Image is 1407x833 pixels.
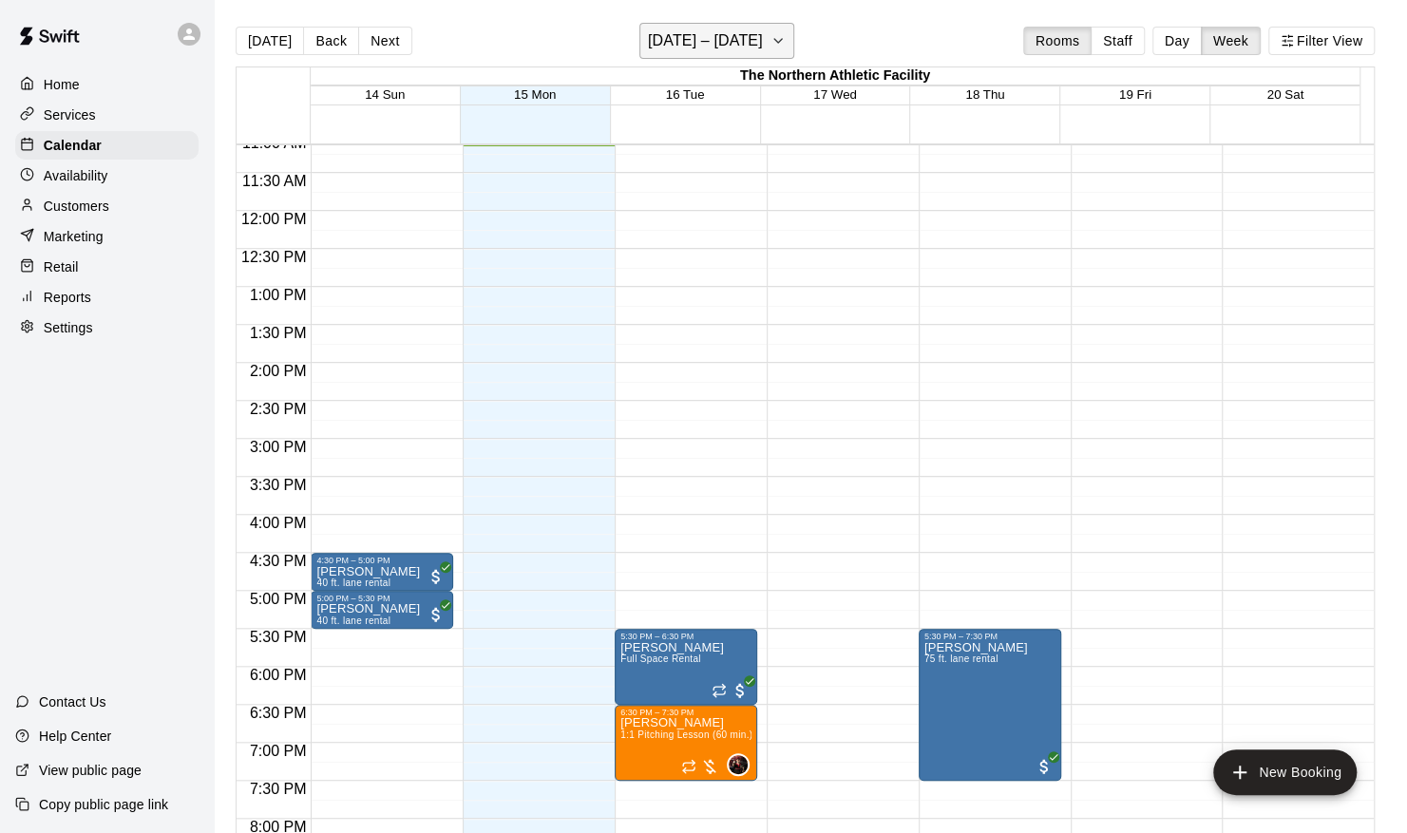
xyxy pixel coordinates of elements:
a: Reports [15,283,199,312]
p: Availability [44,166,108,185]
p: Marketing [44,227,104,246]
button: 17 Wed [813,87,857,102]
button: Rooms [1023,27,1092,55]
a: Services [15,101,199,129]
span: All customers have paid [427,605,446,624]
button: 14 Sun [365,87,405,102]
span: 1:30 PM [245,325,312,341]
span: 1:00 PM [245,287,312,303]
div: 4:30 PM – 5:00 PM [316,556,447,565]
span: Full Space Rental [620,653,701,664]
p: Help Center [39,727,111,746]
p: Calendar [44,136,102,155]
div: 5:30 PM – 7:30 PM [924,632,1055,641]
button: [DATE] – [DATE] [639,23,794,59]
span: 7:30 PM [245,781,312,797]
a: Marketing [15,222,199,251]
span: 4:30 PM [245,553,312,569]
button: Next [358,27,411,55]
span: 7:00 PM [245,743,312,759]
div: 5:30 PM – 7:30 PM: Avery Taylor [919,629,1061,781]
button: Staff [1091,27,1145,55]
button: Week [1201,27,1261,55]
span: Recurring event [712,683,727,698]
span: 12:30 PM [237,249,311,265]
p: Copy public page link [39,795,168,814]
button: Filter View [1268,27,1375,55]
div: 5:30 PM – 6:30 PM: Full Space Rental [615,629,757,705]
span: All customers have paid [1035,757,1054,776]
p: View public page [39,761,142,780]
span: 40 ft. lane rental [316,577,390,588]
span: 11:30 AM [238,173,312,189]
span: 2:00 PM [245,363,312,379]
p: Settings [44,318,93,337]
div: The Northern Athletic Facility [311,67,1360,85]
a: Calendar [15,131,199,160]
span: 40 ft. lane rental [316,615,390,626]
button: 18 Thu [965,87,1004,102]
button: 20 Sat [1267,87,1304,102]
button: 15 Mon [514,87,556,102]
span: Austin Gray [734,753,750,776]
div: 6:30 PM – 7:30 PM [620,708,751,717]
a: Home [15,70,199,99]
a: Availability [15,161,199,190]
p: Home [44,75,80,94]
button: Day [1152,27,1202,55]
div: 4:30 PM – 5:00 PM: Jen Furner [311,553,453,591]
div: 6:30 PM – 7:30 PM: 1:1 Pitching Lesson (60 min.) [615,705,757,781]
h6: [DATE] – [DATE] [648,28,763,54]
img: Austin Gray [729,755,748,774]
button: 19 Fri [1119,87,1151,102]
span: 6:30 PM [245,705,312,721]
button: Back [303,27,359,55]
p: Services [44,105,96,124]
span: 3:00 PM [245,439,312,455]
span: 12:00 PM [237,211,311,227]
span: 2:30 PM [245,401,312,417]
div: 5:00 PM – 5:30 PM: Jen Furner [311,591,453,629]
a: Retail [15,253,199,281]
button: [DATE] [236,27,304,55]
span: All customers have paid [731,681,750,700]
span: 6:00 PM [245,667,312,683]
div: Austin Gray [727,753,750,776]
button: 16 Tue [666,87,705,102]
a: Customers [15,192,199,220]
p: Reports [44,288,91,307]
p: Retail [44,257,79,276]
p: Customers [44,197,109,216]
span: 5:00 PM [245,591,312,607]
button: add [1213,749,1357,795]
div: 5:30 PM – 6:30 PM [620,632,751,641]
span: Recurring event [681,759,696,774]
span: 3:30 PM [245,477,312,493]
div: 5:00 PM – 5:30 PM [316,594,447,603]
span: 75 ft. lane rental [924,653,998,664]
span: 5:30 PM [245,629,312,645]
p: Contact Us [39,692,106,711]
span: 4:00 PM [245,515,312,531]
span: 1:1 Pitching Lesson (60 min.) [620,729,752,740]
span: All customers have paid [427,567,446,586]
a: Settings [15,313,199,342]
